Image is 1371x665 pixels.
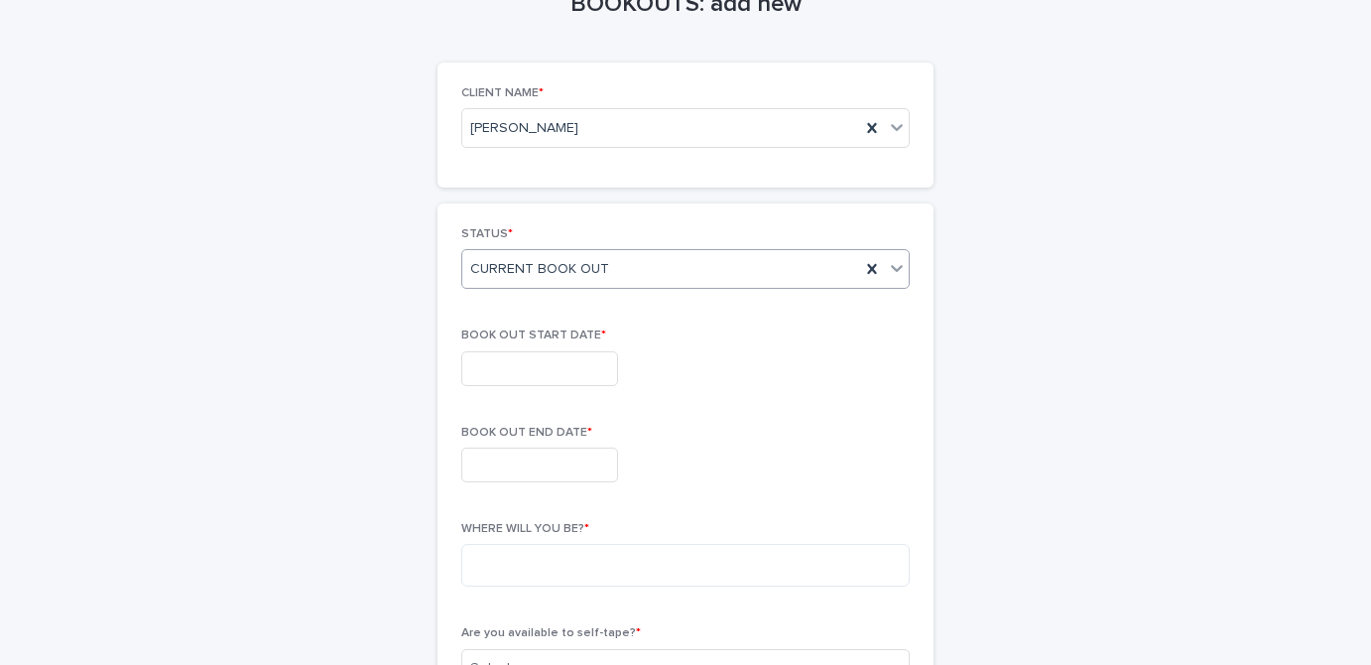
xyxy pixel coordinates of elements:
span: BOOK OUT START DATE [461,330,606,341]
span: CURRENT BOOK OUT [470,259,609,280]
span: STATUS [461,228,513,240]
span: Are you available to self-tape? [461,627,641,639]
span: BOOK OUT END DATE [461,427,592,439]
span: [PERSON_NAME] [470,118,578,139]
span: CLIENT NAME [461,87,544,99]
span: WHERE WILL YOU BE? [461,523,589,535]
